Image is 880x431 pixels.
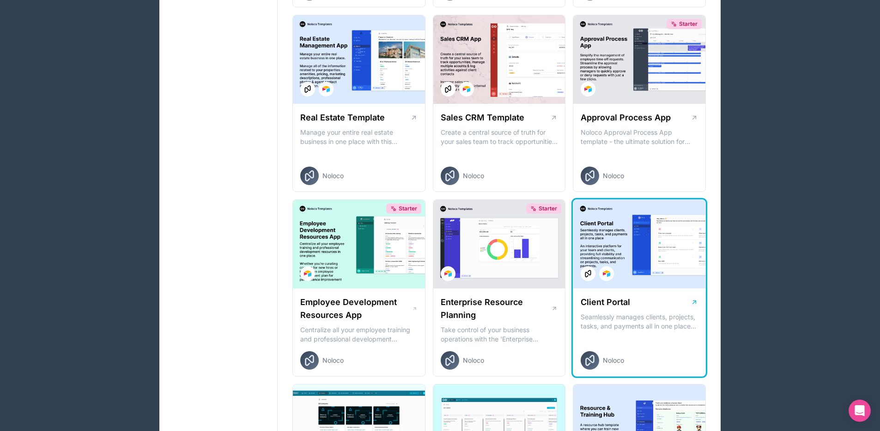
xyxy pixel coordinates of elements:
span: Noloco [603,356,624,365]
span: Noloco [322,356,344,365]
p: Seamlessly manages clients, projects, tasks, and payments all in one place An interactive platfor... [581,312,698,331]
img: Airtable Logo [444,270,452,277]
div: Open Intercom Messenger [849,400,871,422]
p: Noloco Approval Process App template - the ultimate solution for managing your employee's time of... [581,128,698,146]
span: Noloco [603,171,624,180]
h1: Client Portal [581,296,630,309]
img: Airtable Logo [584,85,592,93]
p: Manage your entire real estate business in one place with this comprehensive real estate transact... [300,128,418,146]
img: Airtable Logo [603,270,610,277]
p: Centralize all your employee training and professional development resources in one place. Whethe... [300,325,418,344]
span: Starter [679,20,698,28]
img: Airtable Logo [463,85,470,93]
span: Noloco [322,171,344,180]
span: Noloco [463,171,484,180]
h1: Real Estate Template [300,111,385,124]
h1: Approval Process App [581,111,671,124]
h1: Employee Development Resources App [300,296,412,322]
img: Airtable Logo [304,270,311,277]
img: Airtable Logo [322,85,330,93]
span: Starter [399,205,417,212]
span: Starter [539,205,557,212]
h1: Enterprise Resource Planning [441,296,551,322]
p: Take control of your business operations with the 'Enterprise Resource Planning' template. This c... [441,325,558,344]
span: Noloco [463,356,484,365]
p: Create a central source of truth for your sales team to track opportunities, manage multiple acco... [441,128,558,146]
h1: Sales CRM Template [441,111,524,124]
